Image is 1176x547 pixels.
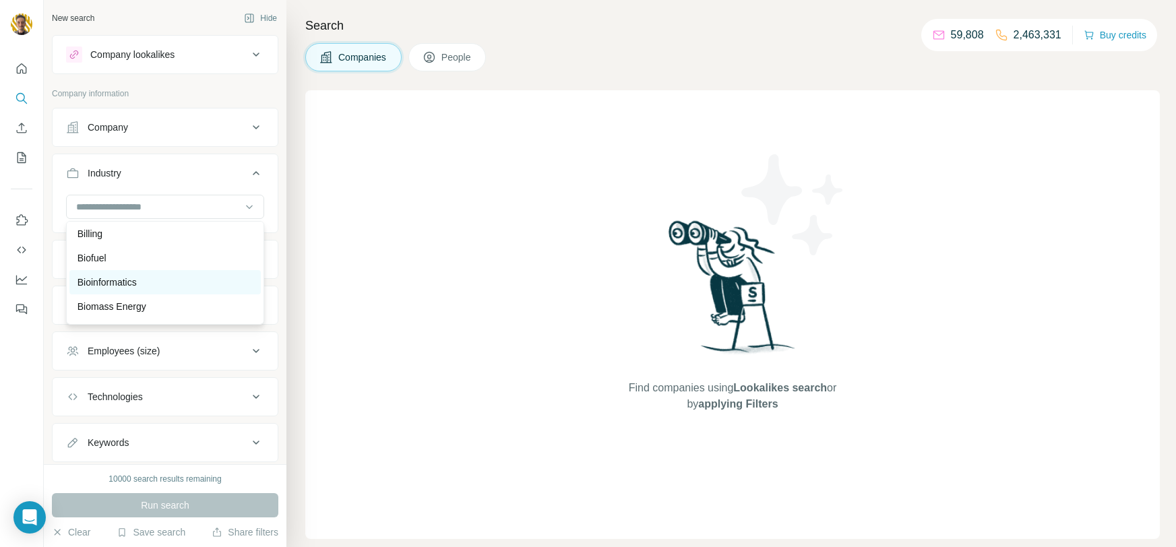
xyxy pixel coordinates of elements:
[625,380,840,412] span: Find companies using or by
[78,276,137,289] p: Bioinformatics
[11,57,32,81] button: Quick start
[88,166,121,180] div: Industry
[88,344,160,358] div: Employees (size)
[11,267,32,292] button: Dashboard
[951,27,984,43] p: 59,808
[53,243,278,276] button: HQ location
[53,426,278,459] button: Keywords
[78,300,146,313] p: Biomass Energy
[88,390,143,404] div: Technologies
[78,251,106,265] p: Biofuel
[11,238,32,262] button: Use Surfe API
[109,473,221,485] div: 10000 search results remaining
[441,51,472,64] span: People
[13,501,46,534] div: Open Intercom Messenger
[117,525,185,539] button: Save search
[53,289,278,321] button: Annual revenue ($)
[733,382,827,393] span: Lookalikes search
[698,398,778,410] span: applying Filters
[88,436,129,449] div: Keywords
[733,144,854,265] img: Surfe Illustration - Stars
[338,51,388,64] span: Companies
[53,111,278,143] button: Company
[52,12,94,24] div: New search
[53,38,278,71] button: Company lookalikes
[78,227,102,240] p: Billing
[90,48,175,61] div: Company lookalikes
[11,86,32,110] button: Search
[11,116,32,140] button: Enrich CSV
[11,13,32,35] img: Avatar
[53,335,278,367] button: Employees (size)
[52,88,278,100] p: Company information
[52,525,90,539] button: Clear
[11,208,32,232] button: Use Surfe on LinkedIn
[305,16,1160,35] h4: Search
[1014,27,1061,43] p: 2,463,331
[212,525,278,539] button: Share filters
[11,297,32,321] button: Feedback
[1084,26,1146,44] button: Buy credits
[53,381,278,413] button: Technologies
[53,157,278,195] button: Industry
[88,121,128,134] div: Company
[11,146,32,170] button: My lists
[235,8,286,28] button: Hide
[662,217,803,367] img: Surfe Illustration - Woman searching with binoculars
